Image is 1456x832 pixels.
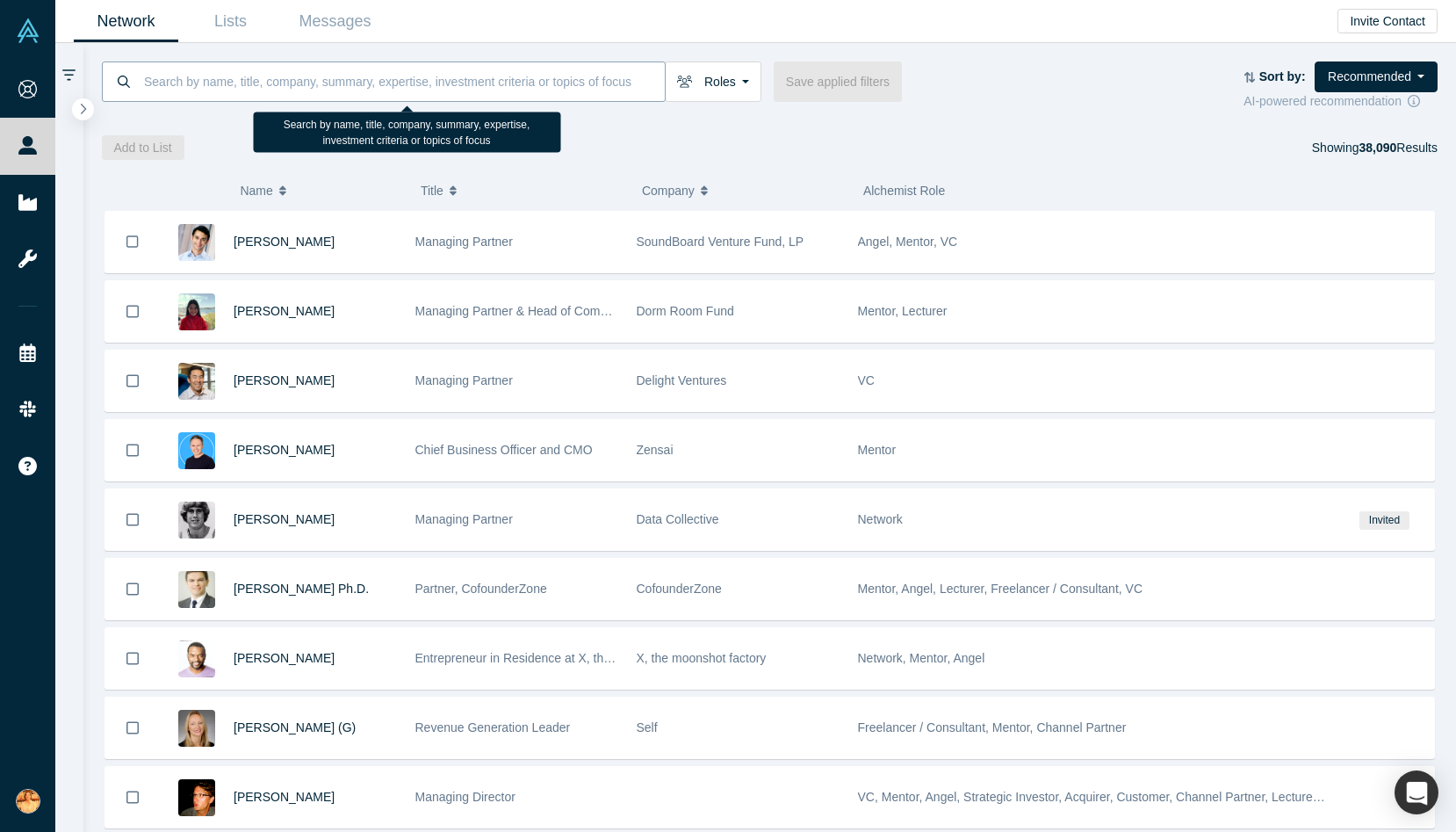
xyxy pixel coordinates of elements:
[858,582,1143,596] span: Mentor, Angel, Lecturer, Freelancer / Consultant, VC
[240,172,272,209] span: Name
[637,373,727,387] span: Delight Ventures
[178,432,215,469] img: Robin Daniels's Profile Image
[234,582,369,596] a: [PERSON_NAME] Ph.D.
[74,1,178,42] a: Network
[642,172,695,209] span: Company
[1315,61,1438,92] button: Recommended
[105,698,160,758] button: Bookmark
[105,489,160,550] button: Bookmark
[105,420,160,481] button: Bookmark
[858,720,1127,734] span: Freelancer / Consultant, Mentor, Channel Partner
[178,779,215,816] img: Jon Sofield's Profile Image
[1259,69,1306,83] strong: Sort by:
[178,640,215,677] img: Clarence Wooten's Profile Image
[234,790,335,804] a: [PERSON_NAME]
[178,293,215,330] img: Melissa Li's Profile Image
[234,373,335,387] a: [PERSON_NAME]
[1337,9,1438,33] button: Invite Contact
[105,767,160,828] button: Bookmark
[415,235,513,249] span: Managing Partner
[102,135,184,160] button: Add to List
[642,172,845,209] button: Company
[105,351,160,411] button: Bookmark
[415,304,740,318] span: Managing Partner & Head of Community, Dorm Room Fund
[105,559,160,619] button: Bookmark
[178,710,215,747] img: Gordana Vuckovic (G)'s Profile Image
[637,651,767,665] span: X, the moonshot factory
[858,304,948,318] span: Mentor, Lecturer
[142,61,665,102] input: Search by name, title, company, summary, expertise, investment criteria or topics of focus
[637,720,658,734] span: Self
[665,61,761,102] button: Roles
[858,235,958,249] span: Angel, Mentor, VC
[637,235,804,249] span: SoundBoard Venture Fund, LP
[1312,135,1438,160] div: Showing
[16,789,40,814] img: Sumina Koiso's Account
[858,651,985,665] span: Network, Mentor, Angel
[105,628,160,689] button: Bookmark
[178,1,283,42] a: Lists
[283,1,387,42] a: Messages
[1359,511,1409,530] span: Invited
[1359,141,1438,155] span: Results
[637,304,734,318] span: Dorm Room Fund
[178,571,215,608] img: Tomasz Golinski Ph.D.'s Profile Image
[1243,92,1438,111] div: AI-powered recommendation
[234,235,335,249] a: [PERSON_NAME]
[415,443,593,457] span: Chief Business Officer and CMO
[858,512,903,526] span: Network
[637,512,719,526] span: Data Collective
[637,443,674,457] span: Zensai
[415,651,709,665] span: Entrepreneur in Residence at X, the moonshot factory
[234,443,335,457] a: [PERSON_NAME]
[637,582,722,596] span: CofounderZone
[415,582,547,596] span: Partner, CofounderZone
[234,651,335,665] a: [PERSON_NAME]
[774,61,902,102] button: Save applied filters
[234,304,335,318] a: [PERSON_NAME]
[421,172,443,209] span: Title
[415,373,513,387] span: Managing Partner
[178,224,215,261] img: Jonathan Hakakian's Profile Image
[415,720,571,734] span: Revenue Generation Leader
[863,184,945,198] span: Alchemist Role
[858,373,875,387] span: VC
[105,281,160,342] button: Bookmark
[421,172,623,209] button: Title
[1359,141,1396,155] strong: 38,090
[415,512,513,526] span: Managing Partner
[858,443,897,457] span: Mentor
[178,502,215,539] img: Zachary Bogue's Profile Image
[178,363,215,400] img: Dai Watanabe's Profile Image
[16,18,40,43] img: Alchemist Vault Logo
[105,211,160,272] button: Bookmark
[234,720,356,734] a: [PERSON_NAME] (G)
[240,172,402,209] button: Name
[415,790,515,804] span: Managing Director
[234,512,335,526] a: [PERSON_NAME]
